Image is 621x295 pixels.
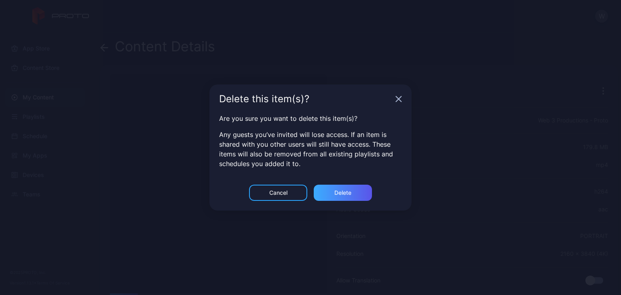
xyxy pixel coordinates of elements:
button: Cancel [249,185,307,201]
div: Delete [334,190,351,196]
p: Any guests you’ve invited will lose access. If an item is shared with you other users will still ... [219,130,402,169]
div: Cancel [269,190,287,196]
p: Are you sure you want to delete this item(s)? [219,114,402,123]
button: Delete [314,185,372,201]
div: Delete this item(s)? [219,94,392,104]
